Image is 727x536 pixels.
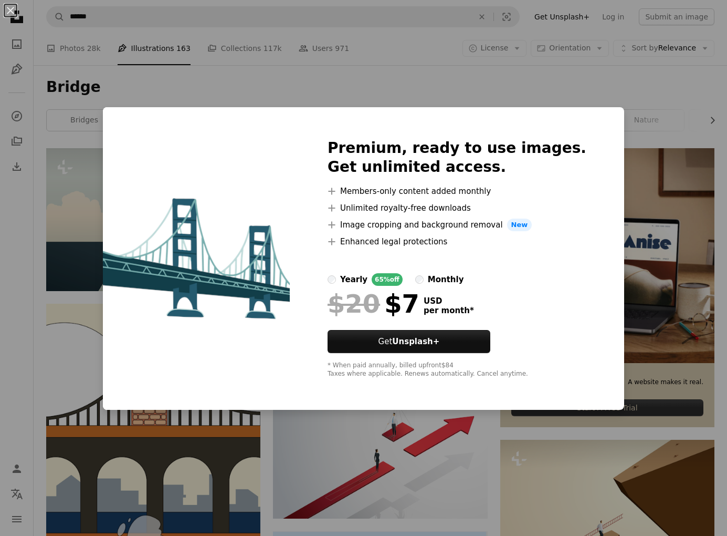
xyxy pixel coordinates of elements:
input: yearly65%off [328,275,336,284]
span: $20 [328,290,380,317]
div: $7 [328,290,419,317]
img: premium_vector-1689096858113-eb2fd2d857bd [103,107,290,410]
strong: Unsplash+ [392,337,439,346]
li: Image cropping and background removal [328,219,586,231]
h2: Premium, ready to use images. Get unlimited access. [328,139,586,177]
div: monthly [428,273,464,286]
span: New [507,219,532,231]
span: per month * [424,306,474,315]
div: yearly [340,273,367,286]
span: USD [424,296,474,306]
button: GetUnsplash+ [328,330,490,353]
li: Members-only content added monthly [328,185,586,198]
li: Enhanced legal protections [328,235,586,248]
input: monthly [415,275,424,284]
div: 65% off [372,273,403,286]
div: * When paid annually, billed upfront $84 Taxes where applicable. Renews automatically. Cancel any... [328,362,586,378]
li: Unlimited royalty-free downloads [328,202,586,214]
